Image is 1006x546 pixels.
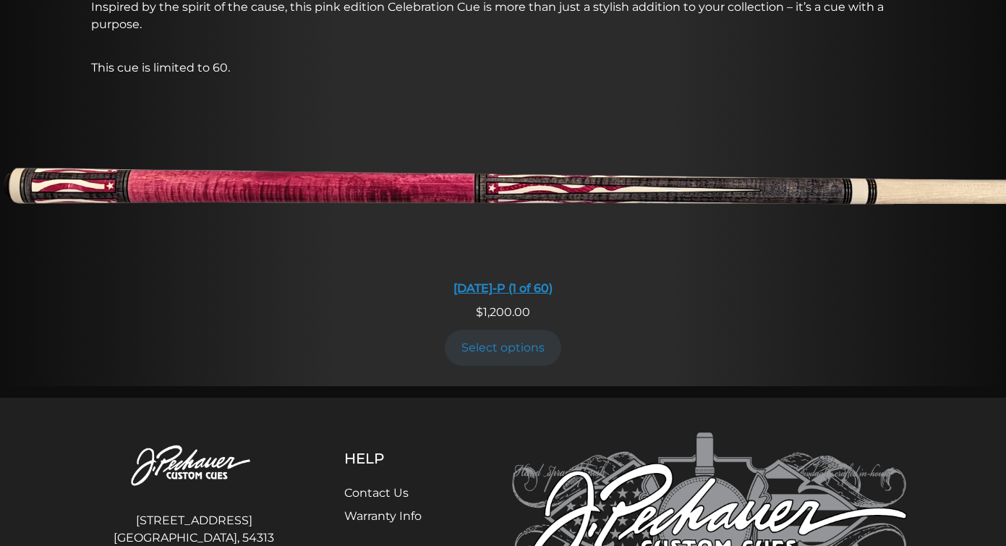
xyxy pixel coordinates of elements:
p: This cue is limited to 60. [91,59,916,77]
a: Contact Us [344,486,409,500]
a: Add to cart: “DEC6-P (1 of 60)” [445,330,562,365]
a: Warranty Info [344,509,422,523]
span: 1,200.00 [476,305,530,319]
span: $ [476,305,483,319]
h5: Help [344,450,456,467]
img: Pechauer Custom Cues [100,432,289,501]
